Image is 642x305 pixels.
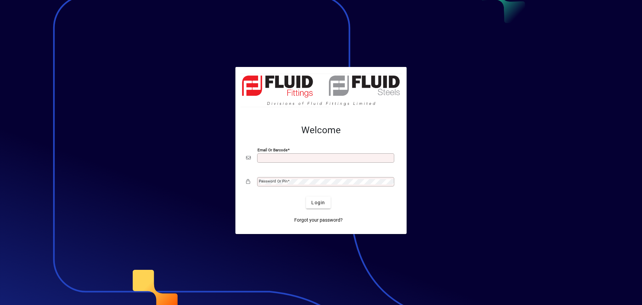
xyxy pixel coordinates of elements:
button: Login [306,197,330,209]
span: Login [311,199,325,206]
mat-label: Email or Barcode [257,148,288,152]
a: Forgot your password? [292,214,345,226]
mat-label: Password or Pin [259,179,288,183]
span: Forgot your password? [294,217,343,224]
h2: Welcome [246,125,396,136]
